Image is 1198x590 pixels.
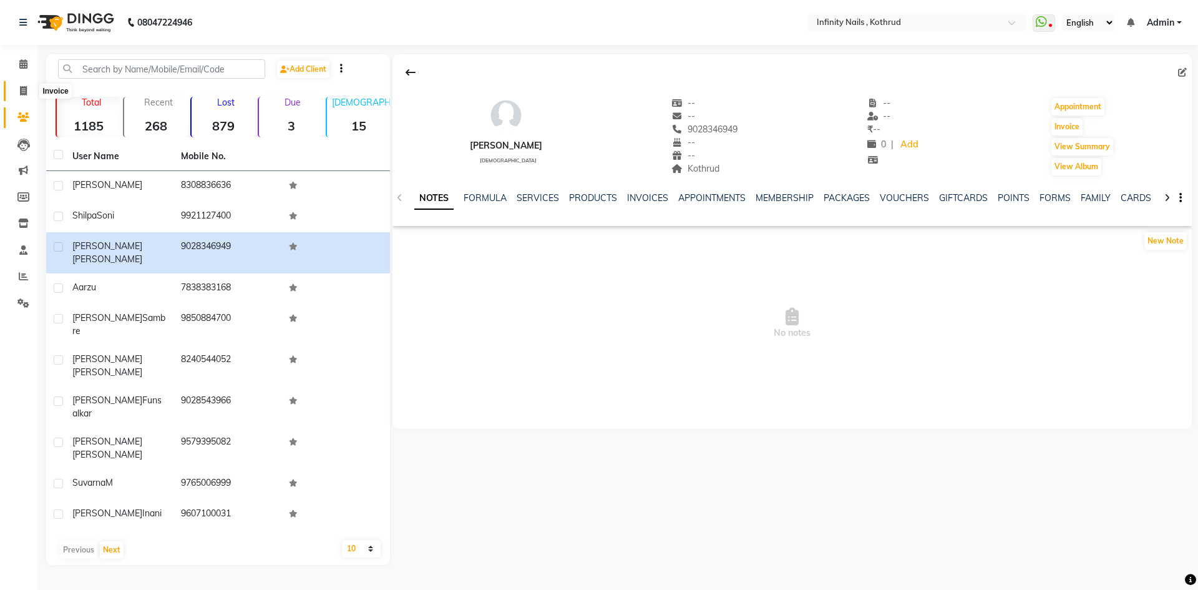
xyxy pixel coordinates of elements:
[939,192,988,204] a: GIFTCARDS
[72,282,96,293] span: Aarzu
[72,253,142,265] span: [PERSON_NAME]
[129,97,188,108] p: Recent
[173,386,282,428] td: 9028543966
[867,139,886,150] span: 0
[672,137,696,148] span: --
[105,477,113,488] span: M
[1051,138,1113,155] button: View Summary
[72,366,142,378] span: [PERSON_NAME]
[1147,16,1174,29] span: Admin
[1051,118,1083,135] button: Invoice
[1051,158,1101,175] button: View Album
[72,312,142,323] span: [PERSON_NAME]
[72,353,142,365] span: [PERSON_NAME]
[173,171,282,202] td: 8308836636
[72,449,142,460] span: [PERSON_NAME]
[72,210,97,221] span: Shilpa
[867,124,873,135] span: ₹
[1081,192,1111,204] a: FAMILY
[327,118,391,134] strong: 15
[173,345,282,386] td: 8240544052
[72,179,142,190] span: [PERSON_NAME]
[173,142,282,171] th: Mobile No.
[1121,192,1151,204] a: CARDS
[867,97,891,109] span: --
[880,192,929,204] a: VOUCHERS
[891,138,894,151] span: |
[672,111,696,122] span: --
[998,192,1030,204] a: POINTS
[470,139,542,152] div: [PERSON_NAME]
[173,469,282,499] td: 9765006999
[173,304,282,345] td: 9850884700
[173,499,282,530] td: 9607100031
[517,192,559,204] a: SERVICES
[57,118,120,134] strong: 1185
[332,97,391,108] p: [DEMOGRAPHIC_DATA]
[1051,98,1104,116] button: Appointment
[173,232,282,273] td: 9028346949
[173,273,282,304] td: 7838383168
[672,163,720,174] span: Kothrud
[678,192,746,204] a: APPOINTMENTS
[867,124,880,135] span: --
[1040,192,1071,204] a: FORMS
[672,124,738,135] span: 9028346949
[672,97,696,109] span: --
[464,192,507,204] a: FORMULA
[480,157,537,164] span: [DEMOGRAPHIC_DATA]
[569,192,617,204] a: PRODUCTS
[898,136,920,154] a: Add
[173,428,282,469] td: 9579395082
[72,477,105,488] span: Suvarna
[414,187,454,210] a: NOTES
[65,142,173,171] th: User Name
[72,436,142,447] span: [PERSON_NAME]
[824,192,870,204] a: PACKAGES
[173,202,282,232] td: 9921127400
[397,61,424,84] div: Back to Client
[487,97,525,134] img: avatar
[672,150,696,161] span: --
[627,192,668,204] a: INVOICES
[259,118,323,134] strong: 3
[137,5,192,40] b: 08047224946
[72,395,142,406] span: [PERSON_NAME]
[100,541,124,559] button: Next
[97,210,114,221] span: Soni
[261,97,323,108] p: Due
[867,111,891,122] span: --
[197,97,255,108] p: Lost
[192,118,255,134] strong: 879
[142,508,162,519] span: Inani
[392,261,1192,386] span: No notes
[72,240,142,252] span: [PERSON_NAME]
[756,192,814,204] a: MEMBERSHIP
[32,5,117,40] img: logo
[124,118,188,134] strong: 268
[58,59,265,79] input: Search by Name/Mobile/Email/Code
[1144,232,1187,250] button: New Note
[72,508,142,519] span: [PERSON_NAME]
[39,84,71,99] div: Invoice
[62,97,120,108] p: Total
[277,61,329,78] a: Add Client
